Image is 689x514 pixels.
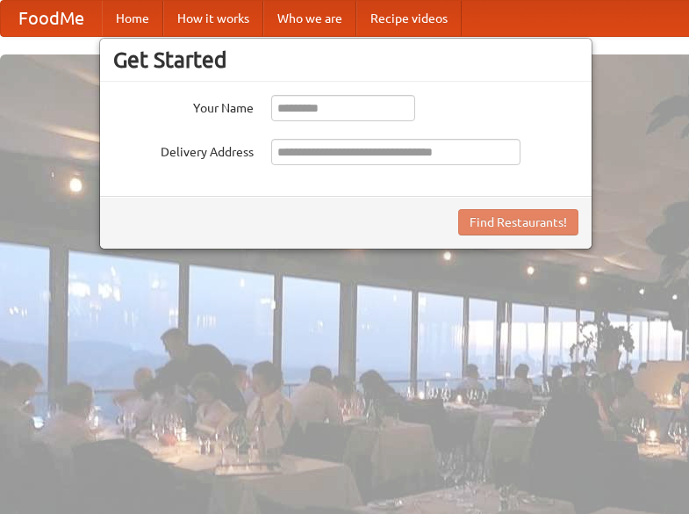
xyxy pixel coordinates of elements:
[356,1,462,36] a: Recipe videos
[263,1,356,36] a: Who we are
[113,47,578,73] h3: Get Started
[113,95,254,117] label: Your Name
[113,139,254,161] label: Delivery Address
[458,209,578,235] button: Find Restaurants!
[163,1,263,36] a: How it works
[1,1,102,36] a: FoodMe
[102,1,163,36] a: Home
